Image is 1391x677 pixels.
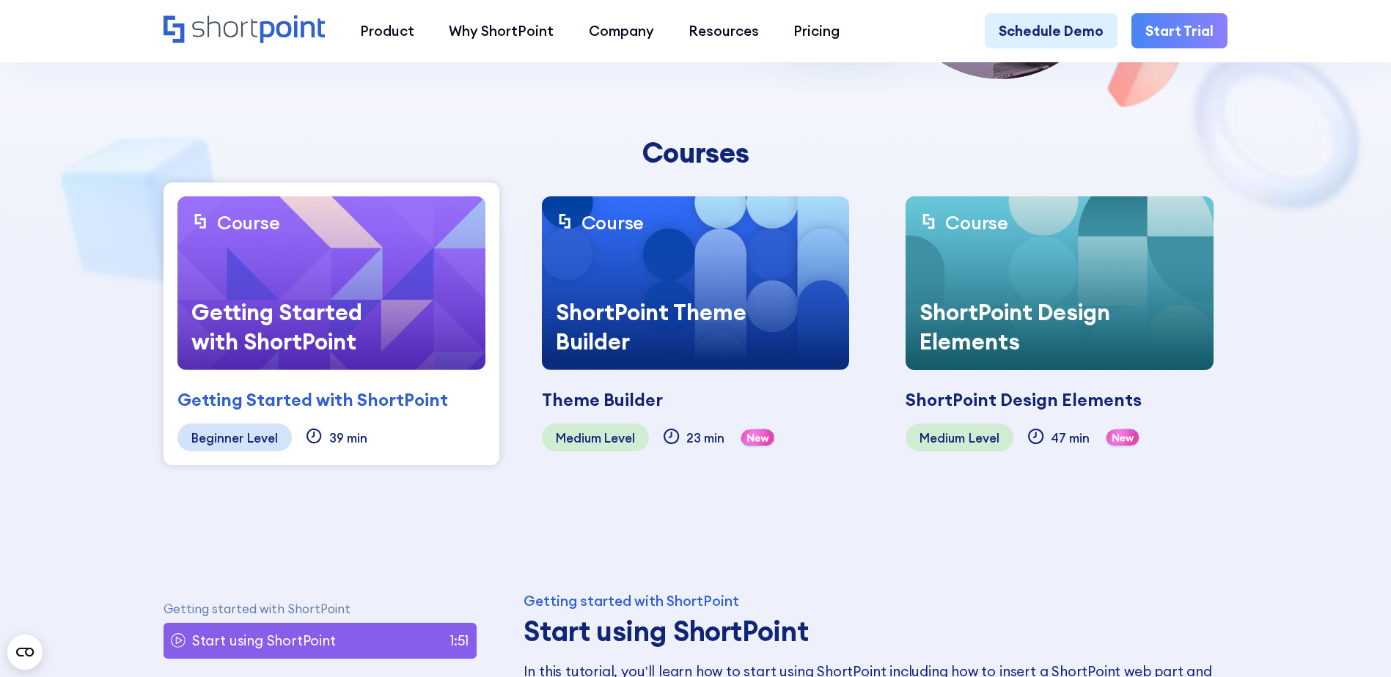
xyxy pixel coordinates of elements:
[777,13,857,48] a: Pricing
[164,15,326,45] a: Home
[360,21,414,41] div: Product
[542,196,850,370] a: CourseShortPoint Theme Builder
[1051,431,1090,445] div: 47 min
[906,387,1142,413] div: ShortPoint Design Elements
[920,431,965,445] div: Medium
[556,431,601,445] div: Medium
[420,136,970,169] div: Courses
[7,635,43,670] button: Open CMP widget
[177,284,397,370] div: Getting Started with ShortPoint
[604,431,635,445] div: Level
[581,210,644,234] div: Course
[342,13,431,48] a: Product
[945,210,1008,234] div: Course
[671,13,776,48] a: Resources
[589,21,654,41] div: Company
[542,387,663,413] div: Theme Builder
[571,13,671,48] a: Company
[449,21,554,41] div: Why ShortPoint
[1131,13,1227,48] a: Start Trial
[969,431,999,445] div: Level
[985,13,1117,48] a: Schedule Demo
[192,630,336,651] p: Start using ShortPoint
[191,431,243,445] div: Beginner
[164,602,477,615] p: Getting started with ShortPoint
[449,630,469,651] p: 1:51
[217,210,279,234] div: Course
[247,431,278,445] div: Level
[524,594,1216,608] div: Getting started with ShortPoint
[524,615,1216,647] h3: Start using ShortPoint
[906,284,1125,370] div: ShortPoint Design Elements
[686,431,724,445] div: 23 min
[793,21,840,41] div: Pricing
[329,431,367,445] div: 39 min
[432,13,571,48] a: Why ShortPoint
[542,284,761,370] div: ShortPoint Theme Builder
[177,196,485,370] a: CourseGetting Started with ShortPoint
[689,21,759,41] div: Resources
[906,196,1214,370] a: CourseShortPoint Design Elements
[177,387,448,413] div: Getting Started with ShortPoint
[1127,507,1391,677] iframe: Chat Widget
